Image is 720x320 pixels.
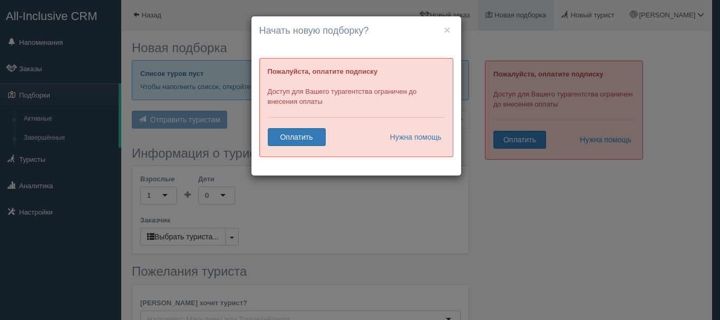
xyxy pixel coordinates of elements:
[259,58,453,157] div: Доступ для Вашего турагентства ограничен до внесения оплаты
[444,24,450,35] button: ×
[268,128,326,146] a: Оплатить
[383,128,442,146] a: Нужна помощь
[259,24,453,38] h4: Начать новую подборку?
[268,67,378,75] b: Пожалуйста, оплатите подписку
